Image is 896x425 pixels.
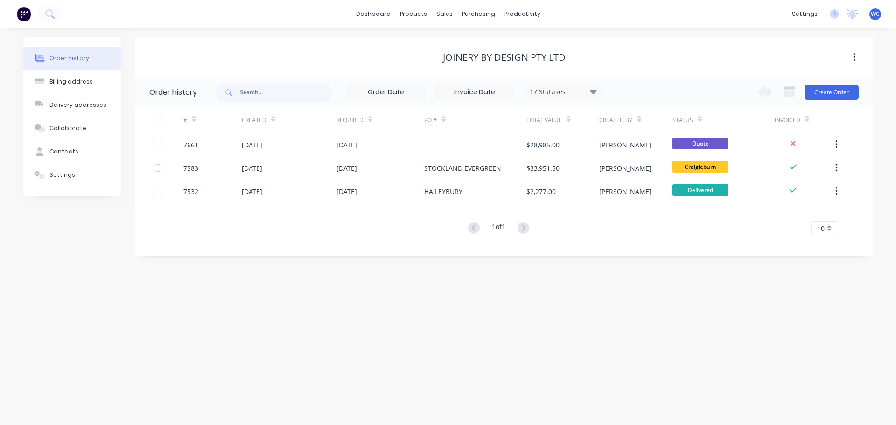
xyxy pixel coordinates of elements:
[347,85,425,99] input: Order Date
[672,138,728,149] span: Quote
[672,184,728,196] span: Delivered
[599,116,632,125] div: Created By
[336,116,364,125] div: Required
[672,116,693,125] div: Status
[424,116,437,125] div: PO #
[424,187,462,196] div: HAILEYBURY
[805,85,859,100] button: Create Order
[599,187,651,196] div: [PERSON_NAME]
[240,83,332,102] input: Search...
[526,187,556,196] div: $2,277.00
[336,187,357,196] div: [DATE]
[242,107,336,133] div: Created
[23,47,121,70] button: Order history
[524,87,602,97] div: 17 Statuses
[183,163,198,173] div: 7583
[49,54,89,63] div: Order history
[817,223,825,233] span: 10
[336,163,357,173] div: [DATE]
[49,124,86,132] div: Collaborate
[672,161,728,173] span: Craigieburn
[775,116,800,125] div: Invoiced
[49,171,75,179] div: Settings
[775,107,833,133] div: Invoiced
[526,116,562,125] div: Total Value
[435,85,514,99] input: Invoice Date
[526,107,599,133] div: Total Value
[23,70,121,93] button: Billing address
[183,107,242,133] div: #
[183,140,198,150] div: 7661
[424,163,501,173] div: STOCKLAND EVERGREEN
[183,116,187,125] div: #
[242,116,266,125] div: Created
[526,140,560,150] div: $28,985.00
[336,140,357,150] div: [DATE]
[23,93,121,117] button: Delivery addresses
[500,7,545,21] div: productivity
[336,107,424,133] div: Required
[492,222,505,235] div: 1 of 1
[49,147,78,156] div: Contacts
[183,187,198,196] div: 7532
[242,163,262,173] div: [DATE]
[432,7,457,21] div: sales
[351,7,395,21] a: dashboard
[242,140,262,150] div: [DATE]
[443,52,566,63] div: Joinery By Design Pty Ltd
[424,107,526,133] div: PO #
[23,140,121,163] button: Contacts
[457,7,500,21] div: purchasing
[49,101,106,109] div: Delivery addresses
[787,7,822,21] div: settings
[672,107,775,133] div: Status
[149,87,197,98] div: Order history
[242,187,262,196] div: [DATE]
[49,77,93,86] div: Billing address
[395,7,432,21] div: products
[599,140,651,150] div: [PERSON_NAME]
[17,7,31,21] img: Factory
[23,163,121,187] button: Settings
[871,10,880,18] span: WC
[599,163,651,173] div: [PERSON_NAME]
[526,163,560,173] div: $33,951.50
[23,117,121,140] button: Collaborate
[599,107,672,133] div: Created By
